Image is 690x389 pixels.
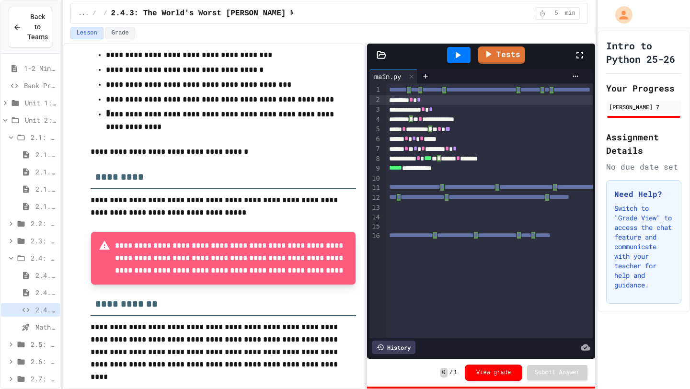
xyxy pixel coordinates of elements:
[79,10,89,17] span: ...
[614,204,673,290] p: Switch to "Grade View" to access the chat feature and communicate with your teacher for help and ...
[35,322,56,332] span: Mathematical Operators - Quiz
[369,193,381,203] div: 12
[369,95,381,105] div: 2
[369,174,381,183] div: 10
[35,167,56,177] span: 2.1.2: What is Code?
[31,218,56,229] span: 2.2: Hello, World!
[25,98,56,108] span: Unit 1: Solving Problems in Computer Science
[369,183,381,193] div: 11
[369,69,418,83] div: main.py
[31,253,56,263] span: 2.4: Mathematical Operators
[606,81,681,95] h2: Your Progress
[369,164,381,173] div: 9
[369,125,381,134] div: 5
[9,7,52,47] button: Back to Teams
[527,365,587,380] button: Submit Answer
[369,231,381,241] div: 16
[369,222,381,231] div: 15
[372,341,415,354] div: History
[35,270,56,280] span: 2.4.1: Mathematical Operators
[535,369,580,377] span: Submit Answer
[614,188,673,200] h3: Need Help?
[35,305,56,315] span: 2.4.3: The World's Worst [PERSON_NAME] Market
[105,27,135,39] button: Grade
[606,39,681,66] h1: Intro to Python 25-26
[454,369,457,377] span: 1
[31,339,56,349] span: 2.5: String Operators
[369,115,381,125] div: 4
[606,161,681,172] div: No due date set
[31,374,56,384] span: 2.7: Advanced Math
[31,132,56,142] span: 2.1: What is Code?
[369,203,381,213] div: 13
[35,184,56,194] span: 2.1.3: The JuiceMind IDE
[369,135,381,144] div: 6
[27,12,48,42] span: Back to Teams
[369,85,381,95] div: 1
[606,130,681,157] h2: Assignment Details
[369,154,381,164] div: 8
[24,80,56,91] span: Bank Project - Python
[24,63,56,73] span: 1-2 MiniLab I/O
[605,4,635,26] div: My Account
[92,10,96,17] span: /
[549,10,564,17] span: 5
[103,10,107,17] span: /
[369,213,381,222] div: 14
[369,71,406,81] div: main.py
[609,103,678,111] div: [PERSON_NAME] 7
[35,287,56,297] span: 2.4.2: Review - Mathematical Operators
[35,149,56,160] span: 2.1.1: Why Learn to Program?
[440,368,448,378] span: 0
[31,356,56,366] span: 2.6: User Input
[70,27,103,39] button: Lesson
[31,236,56,246] span: 2.3: Variables and Data Types
[449,369,453,377] span: /
[478,46,525,64] a: Tests
[35,201,56,211] span: 2.1.4: Reflection - Evolving Technology
[111,8,318,19] span: 2.4.3: The World's Worst [PERSON_NAME] Market
[565,10,575,17] span: min
[465,365,522,381] button: View grade
[369,144,381,154] div: 7
[369,105,381,114] div: 3
[25,115,56,125] span: Unit 2: Python Fundamentals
